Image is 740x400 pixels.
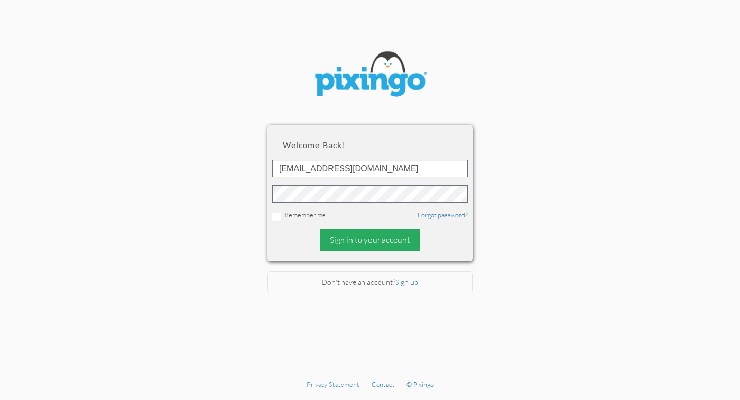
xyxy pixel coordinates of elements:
[395,278,418,286] a: Sign up
[320,229,420,251] div: Sign in to your account
[308,46,432,104] img: pixingo logo
[272,160,468,177] input: ID or Email
[267,271,473,294] div: Don't have an account?
[272,210,468,221] div: Remember me
[307,380,359,388] a: Privacy Statement
[283,140,457,150] h2: Welcome back!
[418,211,468,219] a: Forgot password?
[372,380,395,388] a: Contact
[406,380,434,388] a: © Pixingo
